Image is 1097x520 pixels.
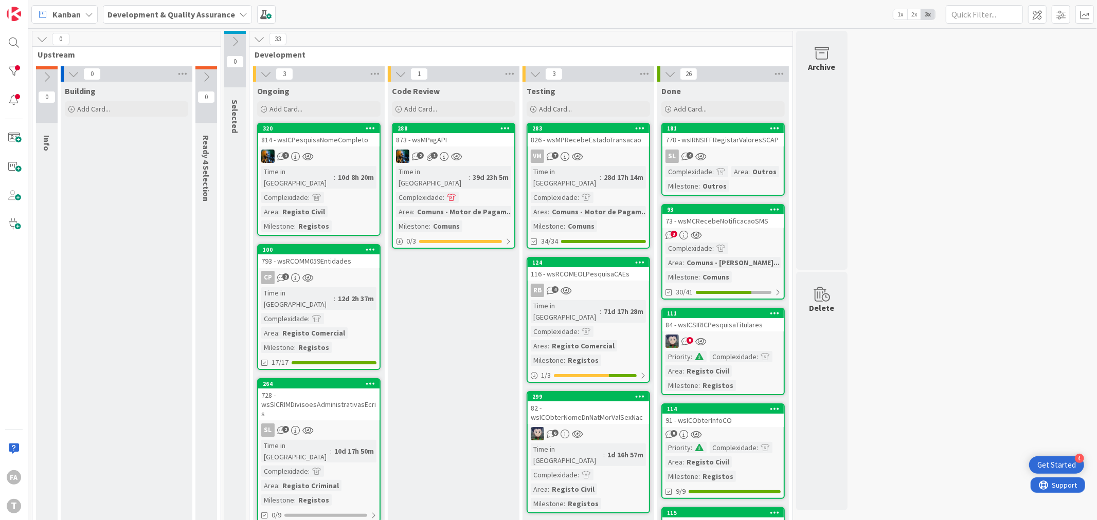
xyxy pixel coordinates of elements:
[667,206,784,213] div: 93
[278,206,280,217] span: :
[261,313,308,324] div: Complexidade
[662,404,784,414] div: 114
[261,423,275,437] div: SL
[531,220,564,232] div: Milestone
[528,150,649,163] div: VM
[398,125,514,132] div: 288
[261,440,330,462] div: Time in [GEOGRAPHIC_DATA]
[710,442,757,453] div: Complexidade
[280,206,328,217] div: Registo Civil
[282,273,289,280] span: 2
[393,124,514,133] div: 288
[7,7,21,21] img: Visit kanbanzone.com
[527,123,650,249] a: 283826 - wsMPRecebeEstadoTransacaoVMTime in [GEOGRAPHIC_DATA]:28d 17h 14mComplexidade:Area:Comuns...
[666,335,679,348] img: LS
[429,220,430,232] span: :
[750,166,779,177] div: Outros
[667,509,784,516] div: 115
[712,243,714,254] span: :
[334,293,335,304] span: :
[528,133,649,146] div: 826 - wsMPRecebeEstadoTransacao
[662,133,784,146] div: 778 - wsIRNSIFFRegistarValoresSCAP
[687,152,693,159] span: 4
[552,430,559,436] span: 6
[661,204,785,300] a: 9373 - wsMCRecebeNotificacaoSMSComplexidade:Area:Comuns - [PERSON_NAME]...Milestone:Comuns30/41
[528,124,649,146] div: 283826 - wsMPRecebeEstadoTransacao
[667,405,784,413] div: 114
[666,243,712,254] div: Complexidade
[667,125,784,132] div: 181
[662,205,784,214] div: 93
[393,124,514,146] div: 288873 - wsMPagAPI
[1037,460,1076,470] div: Get Started
[396,150,409,163] img: JC
[528,267,649,281] div: 116 - wsRCOMEOLPesquisaCAEs
[578,326,579,337] span: :
[276,68,293,80] span: 3
[662,335,784,348] div: LS
[662,508,784,517] div: 115
[676,287,693,298] span: 30/41
[531,355,564,366] div: Milestone
[545,68,563,80] span: 3
[541,236,558,247] span: 34/34
[201,135,211,201] span: Ready 4 Selection
[662,309,784,318] div: 111
[564,355,565,366] span: :
[258,124,380,146] div: 320814 - wsICPesquisaNomeCompleto
[404,104,437,114] span: Add Card...
[662,414,784,427] div: 91 - wsICObterInfoCO
[661,403,785,499] a: 11491 - wsICObterInfoCOPriority:Complexidade:Area:Registo CivilMilestone:Registos9/9
[666,365,682,377] div: Area
[296,342,332,353] div: Registos
[946,5,1023,24] input: Quick Filter...
[1029,456,1084,474] div: Open Get Started checklist, remaining modules: 4
[601,306,646,317] div: 71d 17h 28m
[548,484,549,495] span: :
[335,293,376,304] div: 12d 2h 37m
[392,86,440,96] span: Code Review
[261,150,275,163] img: JC
[430,220,462,232] div: Comuns
[280,327,348,339] div: Registo Comercial
[601,172,646,183] div: 28d 17h 14m
[531,484,548,495] div: Area
[258,254,380,268] div: 793 - wsRCOMM059Entidades
[308,466,310,477] span: :
[531,340,548,351] div: Area
[261,166,334,189] div: Time in [GEOGRAPHIC_DATA]
[278,480,280,491] span: :
[296,494,332,506] div: Registos
[261,342,294,353] div: Milestone
[263,380,380,387] div: 264
[662,124,784,146] div: 181778 - wsIRNSIFFRegistarValoresSCAP
[278,327,280,339] span: :
[263,125,380,132] div: 320
[226,55,244,68] span: 0
[710,351,757,362] div: Complexidade
[666,150,679,163] div: SL
[410,68,428,80] span: 1
[666,166,712,177] div: Complexidade
[671,430,677,437] span: 5
[600,172,601,183] span: :
[396,220,429,232] div: Milestone
[921,9,935,20] span: 3x
[230,100,240,133] span: Selected
[531,192,578,203] div: Complexidade
[308,192,310,203] span: :
[282,152,289,159] span: 1
[662,124,784,133] div: 181
[531,427,544,440] img: LS
[676,486,686,497] span: 9/9
[698,180,700,192] span: :
[528,392,649,424] div: 29982 - wsICObterNomeDnNatMorValSexNac
[810,302,835,314] div: Delete
[296,220,332,232] div: Registos
[38,91,56,103] span: 0
[294,494,296,506] span: :
[564,220,565,232] span: :
[470,172,511,183] div: 39d 23h 5m
[261,494,294,506] div: Milestone
[258,245,380,268] div: 100793 - wsRCOMM059Entidades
